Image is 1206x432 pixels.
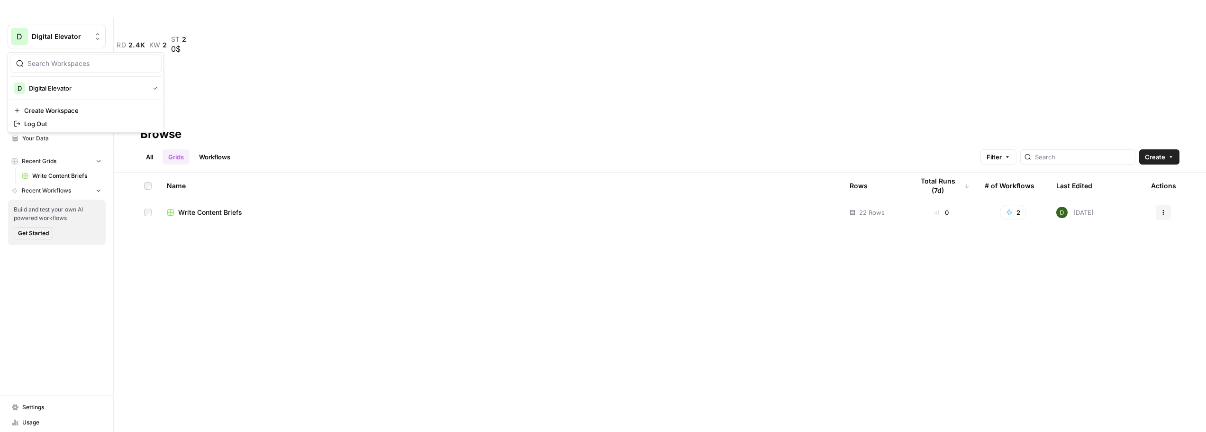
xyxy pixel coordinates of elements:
[985,173,1034,199] div: # of Workflows
[8,131,106,146] a: Your Data
[1056,173,1092,199] div: Last Edited
[128,41,145,49] span: 2.4K
[182,36,187,43] span: 2
[1056,207,1068,218] img: s2xqqpkc1cuzbwgablzvjdp10j79
[24,106,154,115] span: Create Workspace
[171,36,187,43] a: st2
[8,415,106,430] a: Usage
[29,83,145,93] span: Digital Elevator
[167,173,834,199] div: Name
[163,41,167,49] span: 2
[22,403,101,412] span: Settings
[140,127,181,142] div: Browse
[163,149,190,165] a: Grids
[22,186,71,195] span: Recent Workflows
[1139,149,1179,165] button: Create
[850,173,868,199] div: Rows
[22,134,101,143] span: Your Data
[14,227,53,239] button: Get Started
[117,41,126,49] span: rd
[980,149,1016,165] button: Filter
[193,149,236,165] a: Workflows
[1056,207,1094,218] div: [DATE]
[22,418,101,427] span: Usage
[18,168,106,184] a: Write Content Briefs
[149,41,167,49] a: kw2
[1000,205,1026,220] button: 2
[14,205,100,222] span: Build and test your own AI powered workflows
[1035,152,1131,162] input: Search
[32,172,101,180] span: Write Content Briefs
[171,43,187,55] div: 0$
[24,119,154,129] span: Log Out
[1145,152,1165,162] span: Create
[171,36,180,43] span: st
[149,41,161,49] span: kw
[18,229,49,238] span: Get Started
[859,208,885,217] span: 22 Rows
[117,41,145,49] a: rd2.4K
[27,59,155,68] input: Search Workspaces
[167,208,834,217] a: Write Content Briefs
[987,152,1002,162] span: Filter
[22,157,56,165] span: Recent Grids
[8,154,106,168] button: Recent Grids
[914,173,970,199] div: Total Runs (7d)
[8,400,106,415] a: Settings
[914,208,970,217] div: 0
[140,149,159,165] a: All
[8,184,106,198] button: Recent Workflows
[1151,173,1176,199] div: Actions
[10,117,162,130] a: Log Out
[8,52,164,133] div: Workspace: Digital Elevator
[10,104,162,117] a: Create Workspace
[178,208,242,217] span: Write Content Briefs
[18,83,22,93] span: D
